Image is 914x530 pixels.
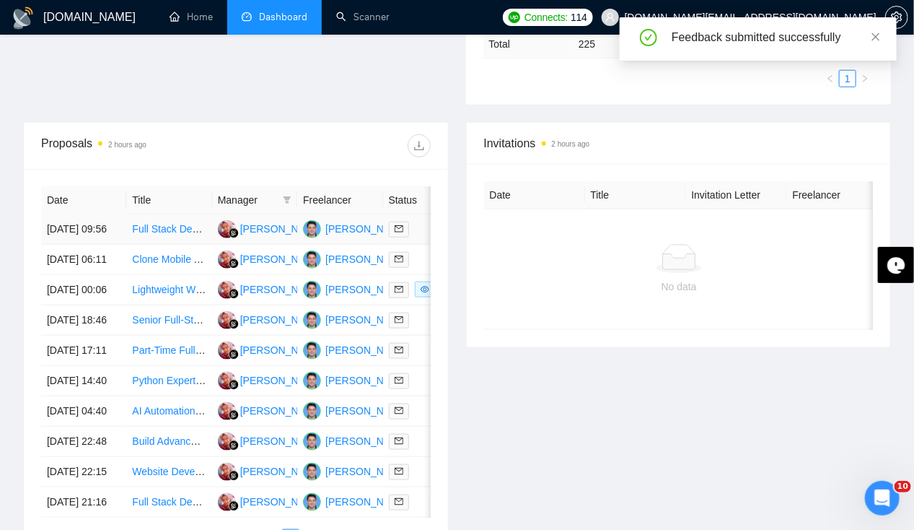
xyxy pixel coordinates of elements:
[395,467,403,476] span: mail
[126,427,211,457] td: Build Advanced Business Automation Platform - Microsoft Graph + APIs
[41,366,126,396] td: [DATE] 14:40
[303,495,408,507] a: AR[PERSON_NAME]
[303,311,321,329] img: AR
[126,366,211,396] td: Python Expert - Full Time
[41,487,126,518] td: [DATE] 21:16
[218,433,236,451] img: DP
[325,403,408,419] div: [PERSON_NAME]
[218,342,236,360] img: DP
[886,12,908,23] span: setting
[132,435,452,447] a: Build Advanced Business Automation Platform - Microsoft Graph + APIs
[395,376,403,385] span: mail
[395,407,403,415] span: mail
[229,471,239,481] img: gigradar-bm.png
[229,380,239,390] img: gigradar-bm.png
[132,253,364,265] a: Clone Mobile Apps (React Native) – $300 per Clone
[132,344,476,356] a: Part-Time Full-Stack Developer – Trading Platform (Next.js / Python / Fintech
[325,373,408,388] div: [PERSON_NAME]
[41,336,126,366] td: [DATE] 17:11
[240,251,323,267] div: [PERSON_NAME]
[41,457,126,487] td: [DATE] 22:15
[325,342,408,358] div: [PERSON_NAME]
[126,214,211,245] td: Full Stack Developer for AI Agent Project
[640,29,657,46] span: check-circle
[571,9,586,25] span: 114
[822,70,839,87] button: left
[605,12,615,22] span: user
[229,259,239,269] img: gigradar-bm.png
[240,312,323,328] div: [PERSON_NAME]
[41,186,126,214] th: Date
[126,487,211,518] td: Full Stack Developer (MERN + AI + Automation) – Long-Term Contract
[132,375,245,386] a: Python Expert - Full Time
[421,285,429,294] span: eye
[303,220,321,238] img: AR
[218,251,236,269] img: DP
[229,289,239,299] img: gigradar-bm.png
[240,464,323,479] div: [PERSON_NAME]
[218,281,236,299] img: DP
[229,228,239,238] img: gigradar-bm.png
[303,281,321,299] img: AR
[395,437,403,446] span: mail
[303,465,408,477] a: AR[PERSON_NAME]
[229,501,239,511] img: gigradar-bm.png
[303,372,321,390] img: AR
[895,481,911,492] span: 10
[240,282,323,297] div: [PERSON_NAME]
[126,336,211,366] td: Part-Time Full-Stack Developer – Trading Platform (Next.js / Python / Fintech
[303,463,321,481] img: AR
[686,181,787,209] th: Invitation Letter
[585,181,686,209] th: Title
[871,32,881,42] span: close
[229,410,239,420] img: gigradar-bm.png
[218,374,323,386] a: DP[PERSON_NAME]
[132,223,315,235] a: Full Stack Developer for AI Agent Project
[395,285,403,294] span: mail
[484,134,874,152] span: Invitations
[218,283,323,295] a: DP[PERSON_NAME]
[229,319,239,329] img: gigradar-bm.png
[126,305,211,336] td: Senior Full-Stack Developer (React.js, Next.js, Nest.js)
[218,344,323,355] a: DP[PERSON_NAME]
[218,435,323,446] a: DP[PERSON_NAME]
[218,463,236,481] img: DP
[41,396,126,427] td: [DATE] 04:40
[229,440,239,451] img: gigradar-bm.png
[218,311,236,329] img: DP
[325,464,408,479] div: [PERSON_NAME]
[240,342,323,358] div: [PERSON_NAME]
[126,275,211,305] td: Lightweight Wholesale Distribution + PWA Ordering System
[885,12,908,23] a: setting
[408,140,430,152] span: download
[865,481,900,516] iframe: Intercom live chat
[325,282,408,297] div: [PERSON_NAME]
[840,71,856,87] a: 1
[303,222,408,234] a: AR[PERSON_NAME]
[552,140,590,148] time: 2 hours ago
[240,373,323,388] div: [PERSON_NAME]
[303,404,408,416] a: AR[PERSON_NAME]
[325,494,408,510] div: [PERSON_NAME]
[856,70,874,87] li: Next Page
[325,251,408,267] div: [PERSON_NAME]
[218,192,277,208] span: Manager
[303,374,408,386] a: AR[PERSON_NAME]
[218,402,236,420] img: DP
[218,253,323,264] a: DP[PERSON_NAME]
[41,305,126,336] td: [DATE] 18:46
[509,12,520,23] img: upwork-logo.png
[229,349,239,360] img: gigradar-bm.png
[240,403,323,419] div: [PERSON_NAME]
[395,255,403,264] span: mail
[303,344,408,355] a: AR[PERSON_NAME]
[259,11,307,23] span: Dashboard
[280,189,294,211] span: filter
[126,396,211,427] td: AI Automation Agency – Lead Developer & Technical Partner
[108,141,146,149] time: 2 hours ago
[297,186,382,214] th: Freelancer
[826,74,835,83] span: left
[218,495,323,507] a: DP[PERSON_NAME]
[132,314,377,326] a: Senior Full-Stack Developer (React.js, Next.js, Nest.js)
[303,435,408,446] a: AR[PERSON_NAME]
